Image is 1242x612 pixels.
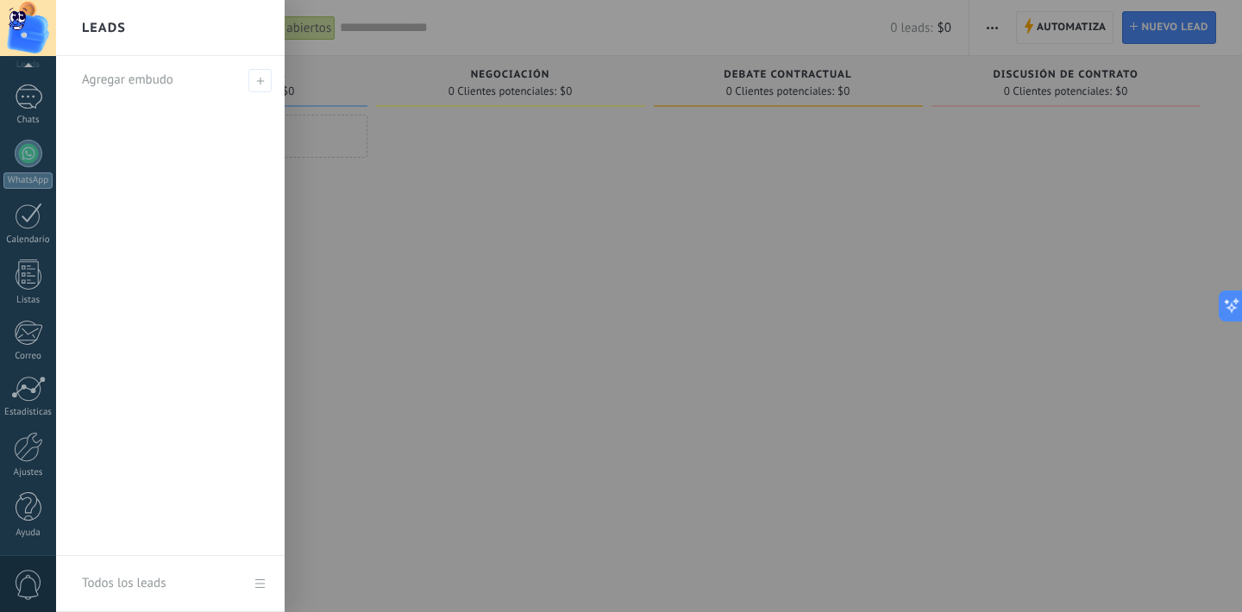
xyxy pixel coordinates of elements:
div: Todos los leads [82,559,166,608]
div: Estadísticas [3,407,53,418]
div: Chats [3,115,53,126]
div: Ajustes [3,467,53,478]
div: Calendario [3,234,53,246]
div: Correo [3,351,53,362]
span: Agregar embudo [82,72,173,88]
div: Listas [3,295,53,306]
div: Ayuda [3,528,53,539]
div: WhatsApp [3,172,53,189]
span: Agregar embudo [248,69,272,92]
a: Todos los leads [56,556,285,612]
h2: Leads [82,1,126,55]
